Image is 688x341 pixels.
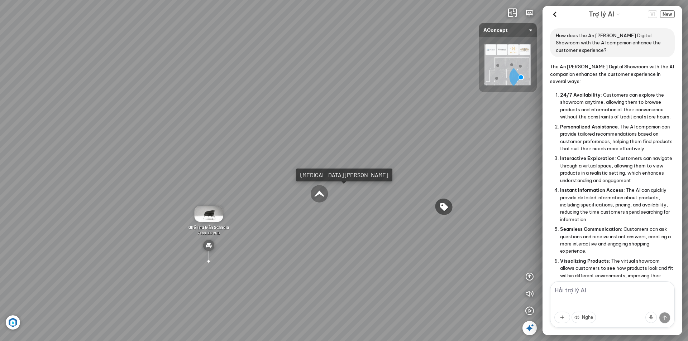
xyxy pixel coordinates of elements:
[483,23,532,37] span: AConcept
[660,10,675,18] span: New
[560,258,609,264] span: Visualizing Products
[188,225,229,230] span: Ghế Thư Giãn Scandia
[203,240,214,251] img: type_sofa_CL2K24RXHCN6.svg
[560,123,675,152] p: : The AI companion can provide tailored recommendations based on customer preferences, helping th...
[560,225,675,255] p: : Customers can ask questions and receive instant answers, creating a more interactive and engagi...
[648,10,657,18] span: VI
[560,186,675,223] p: : The AI can quickly provide detailed information about products, including specifications, prici...
[560,226,621,232] span: Seamless Communication
[194,206,223,222] img: Gh__th__gi_n_Sc_T7MLKA3MDP4G.gif
[660,10,675,18] button: New Chat
[560,92,601,98] span: 24/7 Availability
[560,124,618,130] span: Personalized Assistance
[560,155,675,184] p: : Customers can navigate through a virtual space, allowing them to view products in a realistic s...
[572,312,596,323] button: Nghe
[556,32,669,54] p: How does the An [PERSON_NAME] Digital Showroom with the AI companion enhance the customer experie...
[589,9,620,20] div: AI Guide options
[560,91,675,121] p: : Customers can explore the showroom anytime, allowing them to browse products and information at...
[550,63,675,85] p: The An [PERSON_NAME] Digital Showroom with the AI companion enhances the customer experience in s...
[560,155,615,161] span: Interactive Exploration
[589,9,615,19] span: Trợ lý AI
[560,187,623,193] span: Instant Information Access
[648,10,657,18] button: Change language
[6,315,20,330] img: Artboard_6_4x_1_F4RHW9YJWHU.jpg
[484,44,531,85] img: AConcept_CTMHTJT2R6E4.png
[300,171,388,179] div: [MEDICAL_DATA] [PERSON_NAME]
[560,257,675,287] p: : The virtual showroom allows customers to see how products look and fit within different environ...
[197,231,220,235] span: 7.800.000 VND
